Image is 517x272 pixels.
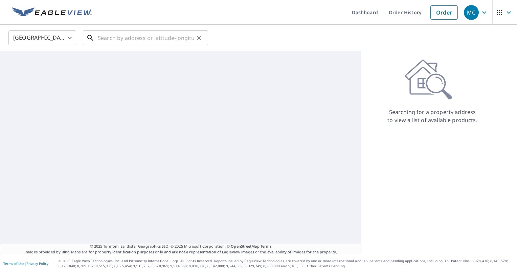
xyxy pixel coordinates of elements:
a: OpenStreetMap [231,244,259,249]
div: MC [464,5,479,20]
p: © 2025 Eagle View Technologies, Inc. and Pictometry International Corp. All Rights Reserved. Repo... [59,258,514,269]
a: Privacy Policy [26,261,48,266]
p: | [3,262,48,266]
div: [GEOGRAPHIC_DATA] [8,28,76,47]
input: Search by address or latitude-longitude [98,28,194,47]
button: Clear [194,33,204,43]
a: Terms [261,244,272,249]
img: EV Logo [12,7,92,18]
a: Order [430,5,458,20]
span: © 2025 TomTom, Earthstar Geographics SIO, © 2025 Microsoft Corporation, © [90,244,272,249]
p: Searching for a property address to view a list of available products. [387,108,478,124]
a: Terms of Use [3,261,24,266]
